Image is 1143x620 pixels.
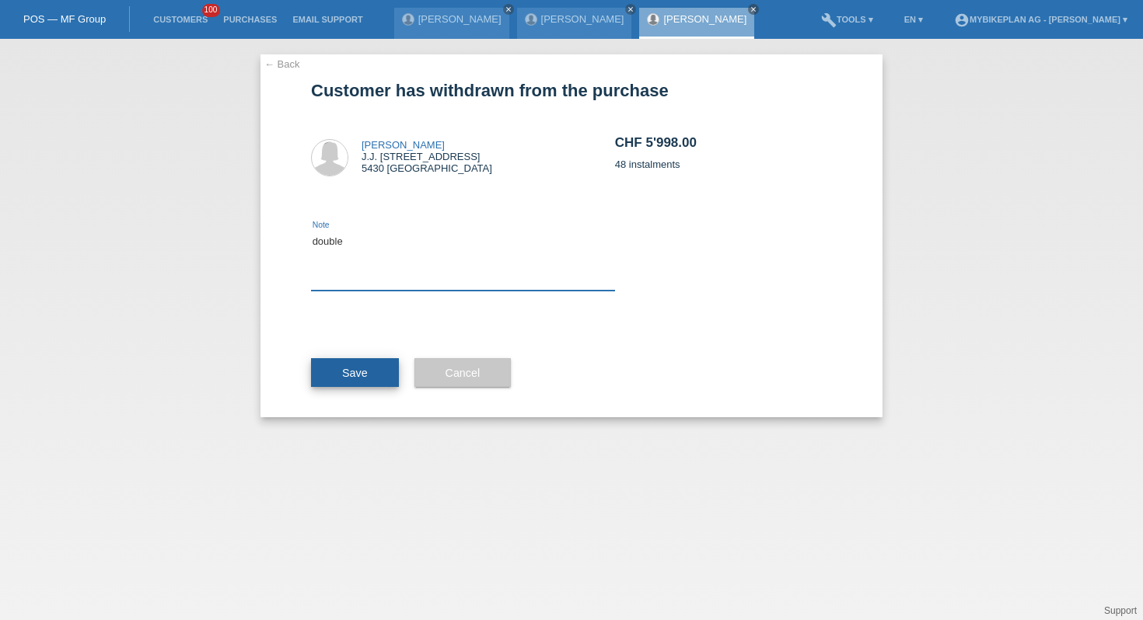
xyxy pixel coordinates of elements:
[215,15,285,24] a: Purchases
[1104,605,1137,616] a: Support
[362,139,492,174] div: J.J. [STREET_ADDRESS] 5430 [GEOGRAPHIC_DATA]
[311,358,399,388] button: Save
[202,4,221,17] span: 100
[362,139,445,151] a: [PERSON_NAME]
[414,358,512,388] button: Cancel
[813,15,881,24] a: buildTools ▾
[503,4,514,15] a: close
[342,367,368,379] span: Save
[446,367,481,379] span: Cancel
[821,12,837,28] i: build
[748,4,759,15] a: close
[285,15,370,24] a: Email Support
[615,135,832,158] h2: CHF 5'998.00
[418,13,502,25] a: [PERSON_NAME]
[625,4,636,15] a: close
[541,13,624,25] a: [PERSON_NAME]
[23,13,106,25] a: POS — MF Group
[505,5,512,13] i: close
[615,108,832,197] div: 48 instalments
[946,15,1135,24] a: account_circleMybikeplan AG - [PERSON_NAME] ▾
[311,81,832,100] h1: Customer has withdrawn from the purchase
[264,58,300,70] a: ← Back
[663,13,746,25] a: [PERSON_NAME]
[627,5,634,13] i: close
[145,15,215,24] a: Customers
[897,15,931,24] a: EN ▾
[750,5,757,13] i: close
[954,12,970,28] i: account_circle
